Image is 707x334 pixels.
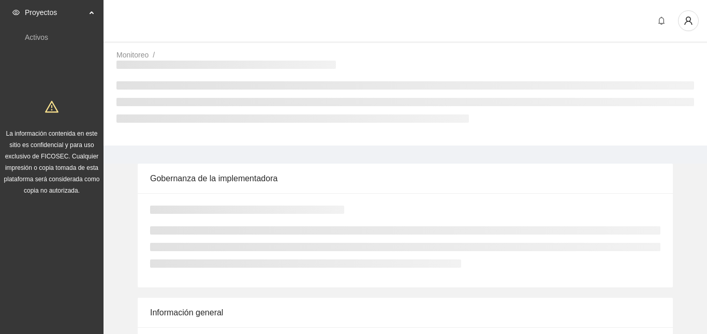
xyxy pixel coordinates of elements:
span: / [153,51,155,59]
span: user [679,16,698,25]
span: La información contenida en este sitio es confidencial y para uso exclusivo de FICOSEC. Cualquier... [4,130,100,194]
button: bell [653,12,670,29]
span: bell [654,17,669,25]
a: Activos [25,33,48,41]
div: Información general [150,298,660,327]
span: warning [45,100,58,113]
a: Monitoreo [116,51,149,59]
div: Gobernanza de la implementadora [150,164,660,193]
span: eye [12,9,20,16]
span: Proyectos [25,2,86,23]
button: user [678,10,699,31]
